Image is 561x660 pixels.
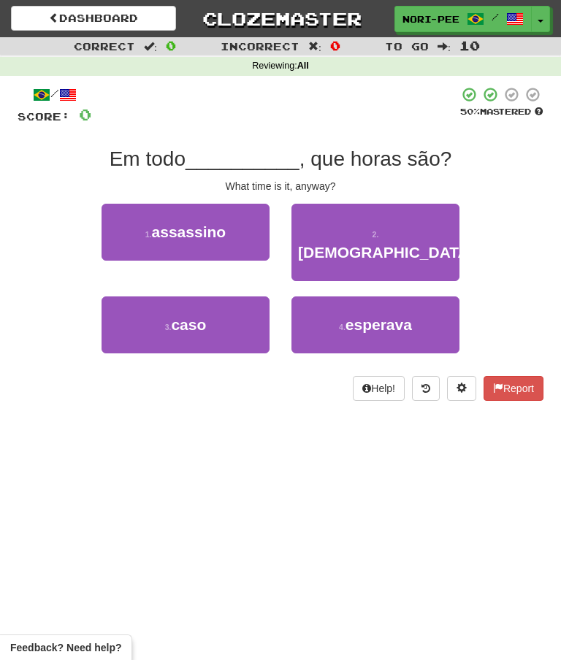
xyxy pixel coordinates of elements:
span: __________ [186,147,299,170]
span: Score: [18,110,70,123]
button: Report [484,376,543,401]
span: 50 % [460,107,480,116]
span: assassino [152,223,226,240]
div: / [18,86,91,104]
span: / [492,12,499,22]
span: 10 [459,38,480,53]
small: 1 . [145,230,152,239]
span: [DEMOGRAPHIC_DATA] [298,244,474,261]
button: 4.esperava [291,296,459,353]
small: 4 . [339,323,346,331]
span: To go [385,40,429,53]
small: 2 . [373,230,379,239]
span: : [308,41,321,51]
span: : [144,41,157,51]
span: Nori-pee [402,12,459,26]
strong: All [297,61,309,71]
button: Round history (alt+y) [412,376,440,401]
a: Nori-pee / [394,6,532,32]
div: Mastered [459,106,543,118]
span: : [438,41,451,51]
span: 0 [166,38,176,53]
span: , que horas são? [299,147,452,170]
span: Em todo [110,147,186,170]
a: Dashboard [11,6,176,31]
span: esperava [346,316,412,333]
button: Help! [353,376,405,401]
span: Correct [74,40,135,53]
span: 0 [330,38,340,53]
span: Open feedback widget [10,640,121,655]
button: 2.[DEMOGRAPHIC_DATA] [291,204,459,281]
button: 1.assassino [102,204,270,261]
small: 3 . [165,323,172,331]
a: Clozemaster [198,6,363,31]
span: Incorrect [221,40,299,53]
button: 3.caso [102,296,270,353]
div: What time is it, anyway? [18,179,543,193]
span: 0 [79,105,91,123]
span: caso [171,316,206,333]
